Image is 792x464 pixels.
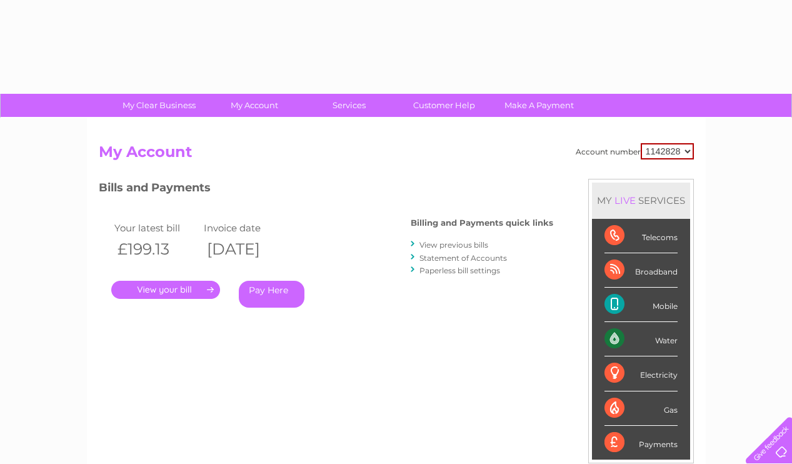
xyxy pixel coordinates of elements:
[393,94,496,117] a: Customer Help
[604,426,678,460] div: Payments
[604,288,678,322] div: Mobile
[111,219,201,236] td: Your latest bill
[419,266,500,275] a: Paperless bill settings
[108,94,211,117] a: My Clear Business
[612,194,638,206] div: LIVE
[488,94,591,117] a: Make A Payment
[111,236,201,262] th: £199.13
[239,281,304,308] a: Pay Here
[201,236,291,262] th: [DATE]
[576,143,694,159] div: Account number
[201,219,291,236] td: Invoice date
[604,391,678,426] div: Gas
[411,218,553,228] h4: Billing and Payments quick links
[203,94,306,117] a: My Account
[419,240,488,250] a: View previous bills
[419,253,507,263] a: Statement of Accounts
[604,219,678,253] div: Telecoms
[99,143,694,167] h2: My Account
[111,281,220,299] a: .
[604,356,678,391] div: Electricity
[592,183,690,218] div: MY SERVICES
[604,322,678,356] div: Water
[298,94,401,117] a: Services
[99,179,553,201] h3: Bills and Payments
[604,253,678,288] div: Broadband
